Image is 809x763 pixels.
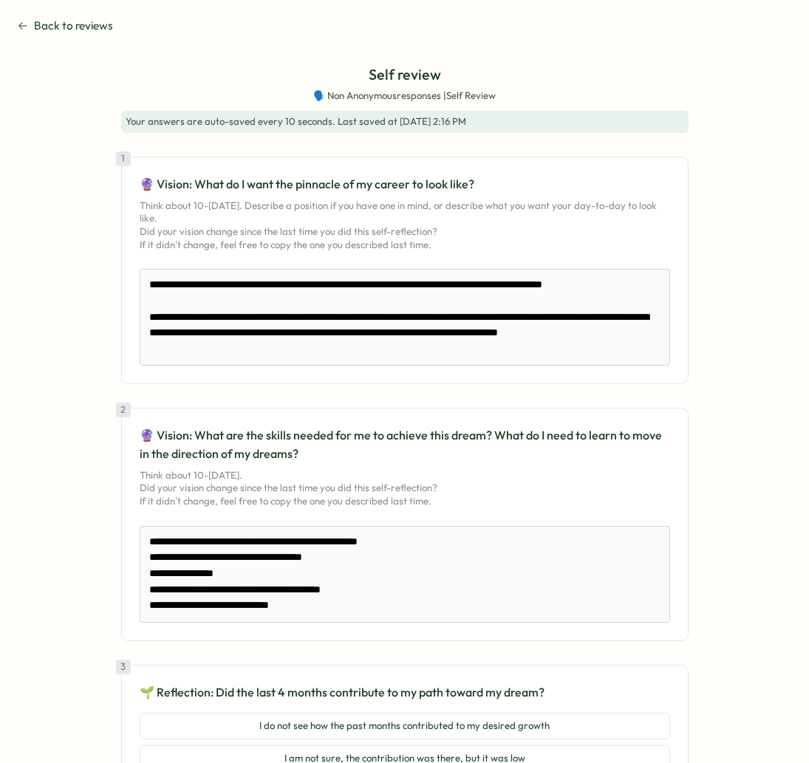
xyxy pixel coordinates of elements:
span: Your answers are auto-saved every 10 seconds [126,115,332,127]
button: Back to reviews [18,18,113,34]
span: 🗣️ Non Anonymous responses | Self Review [313,89,496,103]
div: 2 [116,403,131,417]
button: I do not see how the past months contributed to my desired growth [140,713,670,739]
span: Back to reviews [34,18,113,34]
p: Self review [369,64,441,86]
p: Think about 10-[DATE]. Describe a position if you have one in mind, or describe what you want you... [140,199,670,251]
p: 🔮 Vision: What do I want the pinnacle of my career to look like? [140,175,670,194]
div: 1 [116,151,131,166]
div: 3 [116,660,131,674]
p: Think about 10-[DATE]. Did your vision change since the last time you did this self-reflection? I... [140,469,670,508]
p: 🌱 Reflection: Did the last 4 months contribute to my path toward my dream? [140,683,670,702]
div: . Last saved at [DATE] 2:16 PM [121,111,689,133]
p: 🔮 Vision: What are the skills needed for me to achieve this dream? What do I need to learn to mov... [140,426,670,463]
